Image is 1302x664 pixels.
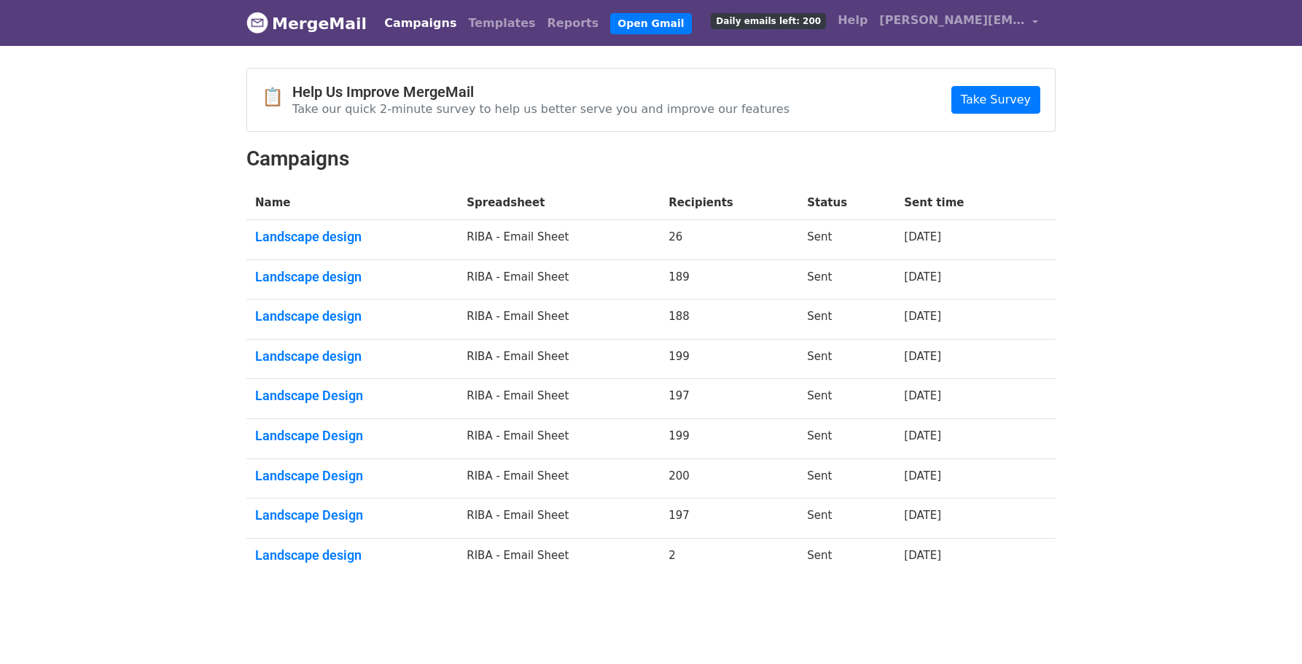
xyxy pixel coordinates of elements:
[660,300,798,340] td: 188
[798,499,895,539] td: Sent
[458,419,660,459] td: RIBA - Email Sheet
[873,6,1044,40] a: [PERSON_NAME][EMAIL_ADDRESS][DOMAIN_NAME]
[660,339,798,379] td: 199
[255,428,449,444] a: Landscape Design
[660,458,798,499] td: 200
[832,6,873,35] a: Help
[798,458,895,499] td: Sent
[904,469,941,483] a: [DATE]
[798,220,895,260] td: Sent
[660,538,798,577] td: 2
[462,9,541,38] a: Templates
[660,379,798,419] td: 197
[660,220,798,260] td: 26
[255,388,449,404] a: Landscape Design
[458,499,660,539] td: RIBA - Email Sheet
[904,429,941,442] a: [DATE]
[798,538,895,577] td: Sent
[798,419,895,459] td: Sent
[798,186,895,220] th: Status
[458,186,660,220] th: Spreadsheet
[255,468,449,484] a: Landscape Design
[904,310,941,323] a: [DATE]
[246,8,367,39] a: MergeMail
[458,220,660,260] td: RIBA - Email Sheet
[951,86,1040,114] a: Take Survey
[660,419,798,459] td: 199
[904,509,941,522] a: [DATE]
[458,458,660,499] td: RIBA - Email Sheet
[904,350,941,363] a: [DATE]
[542,9,605,38] a: Reports
[255,308,449,324] a: Landscape design
[610,13,691,34] a: Open Gmail
[1229,594,1302,664] iframe: Chat Widget
[660,259,798,300] td: 189
[458,300,660,340] td: RIBA - Email Sheet
[458,259,660,300] td: RIBA - Email Sheet
[798,339,895,379] td: Sent
[458,538,660,577] td: RIBA - Email Sheet
[895,186,1026,220] th: Sent time
[378,9,462,38] a: Campaigns
[246,186,458,220] th: Name
[262,87,292,108] span: 📋
[255,229,449,245] a: Landscape design
[904,389,941,402] a: [DATE]
[255,269,449,285] a: Landscape design
[255,547,449,563] a: Landscape design
[798,379,895,419] td: Sent
[255,507,449,523] a: Landscape Design
[879,12,1025,29] span: [PERSON_NAME][EMAIL_ADDRESS][DOMAIN_NAME]
[458,339,660,379] td: RIBA - Email Sheet
[292,101,790,117] p: Take our quick 2-minute survey to help us better serve you and improve our features
[705,6,832,35] a: Daily emails left: 200
[904,230,941,243] a: [DATE]
[798,259,895,300] td: Sent
[904,270,941,284] a: [DATE]
[904,549,941,562] a: [DATE]
[246,12,268,34] img: MergeMail logo
[255,348,449,364] a: Landscape design
[458,379,660,419] td: RIBA - Email Sheet
[292,83,790,101] h4: Help Us Improve MergeMail
[660,499,798,539] td: 197
[246,147,1056,171] h2: Campaigns
[711,13,826,29] span: Daily emails left: 200
[660,186,798,220] th: Recipients
[798,300,895,340] td: Sent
